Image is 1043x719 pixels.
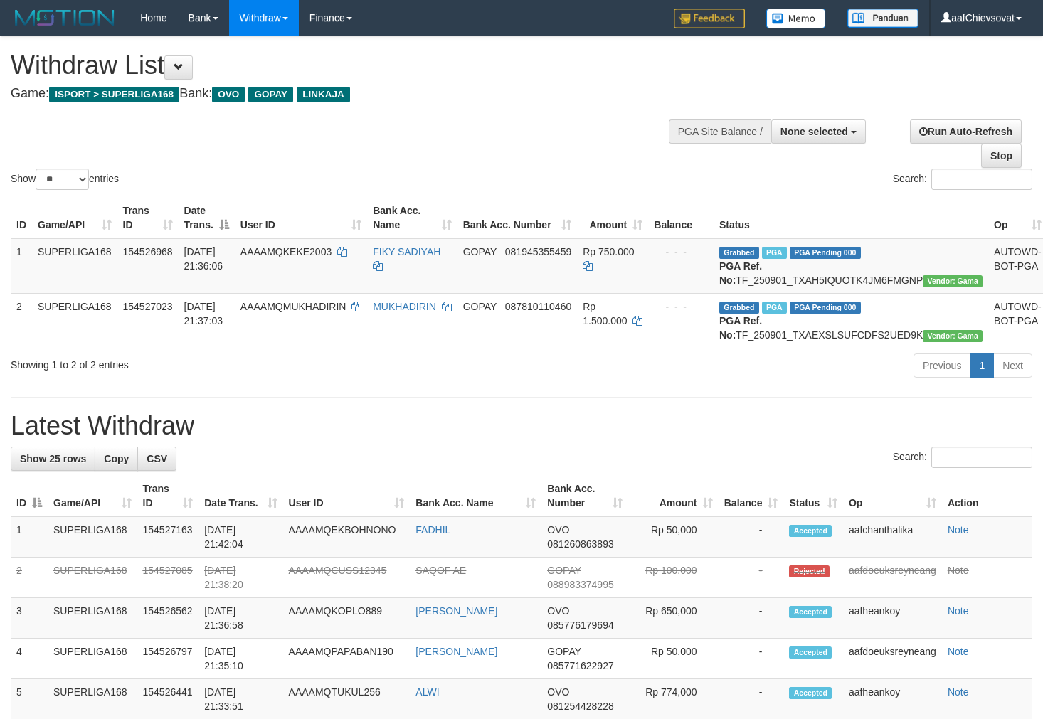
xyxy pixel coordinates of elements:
[843,476,942,516] th: Op: activate to sort column ascending
[771,119,866,144] button: None selected
[198,598,282,639] td: [DATE] 21:36:58
[719,247,759,259] span: Grabbed
[248,87,293,102] span: GOPAY
[179,198,235,238] th: Date Trans.: activate to sort column descending
[547,619,613,631] span: Copy 085776179694 to clipboard
[547,524,569,536] span: OVO
[789,525,832,537] span: Accepted
[373,301,436,312] a: MUKHADIRIN
[415,646,497,657] a: [PERSON_NAME]
[48,476,137,516] th: Game/API: activate to sort column ascending
[783,476,842,516] th: Status: activate to sort column ascending
[893,447,1032,468] label: Search:
[48,598,137,639] td: SUPERLIGA168
[283,639,411,679] td: AAAAMQPAPABAN190
[583,301,627,326] span: Rp 1.500.000
[719,558,784,598] td: -
[11,7,119,28] img: MOTION_logo.png
[914,353,970,378] a: Previous
[104,453,129,464] span: Copy
[719,260,762,286] b: PGA Ref. No:
[948,646,969,657] a: Note
[198,639,282,679] td: [DATE] 21:35:10
[36,169,89,190] select: Showentries
[11,598,48,639] td: 3
[463,246,497,257] span: GOPAY
[32,198,117,238] th: Game/API: activate to sort column ascending
[981,144,1022,168] a: Stop
[463,301,497,312] span: GOPAY
[547,660,613,671] span: Copy 085771622927 to clipboard
[843,516,942,558] td: aafchanthalika
[32,293,117,348] td: SUPERLIGA168
[11,293,32,348] td: 2
[654,245,708,259] div: - - -
[547,565,581,576] span: GOPAY
[137,516,199,558] td: 154527163
[762,302,787,314] span: Marked by aafheankoy
[547,579,613,590] span: Copy 088983374995 to clipboard
[719,639,784,679] td: -
[843,598,942,639] td: aafheankoy
[948,686,969,698] a: Note
[117,198,179,238] th: Trans ID: activate to sort column ascending
[789,646,832,659] span: Accepted
[11,558,48,598] td: 2
[240,301,346,312] span: AAAAMQMUKHADIRIN
[373,246,440,257] a: FIKY SADIYAH
[198,516,282,558] td: [DATE] 21:42:04
[184,301,223,326] span: [DATE] 21:37:03
[547,538,613,550] span: Copy 081260863893 to clipboard
[577,198,648,238] th: Amount: activate to sort column ascending
[628,516,719,558] td: Rp 50,000
[790,302,861,314] span: PGA Pending
[923,330,983,342] span: Vendor URL: https://trx31.1velocity.biz
[628,598,719,639] td: Rp 650,000
[283,598,411,639] td: AAAAMQKOPLO889
[367,198,457,238] th: Bank Acc. Name: activate to sort column ascending
[283,516,411,558] td: AAAAMQEKBOHNONO
[137,476,199,516] th: Trans ID: activate to sort column ascending
[789,687,832,699] span: Accepted
[843,639,942,679] td: aafdoeuksreyneang
[235,198,367,238] th: User ID: activate to sort column ascending
[11,51,681,80] h1: Withdraw List
[789,565,829,577] span: Rejected
[648,198,714,238] th: Balance
[547,646,581,657] span: GOPAY
[714,238,988,294] td: TF_250901_TXAH5IQUOTK4JM6FMGNP
[993,353,1032,378] a: Next
[137,598,199,639] td: 154526562
[789,606,832,618] span: Accepted
[11,87,681,101] h4: Game: Bank:
[198,476,282,516] th: Date Trans.: activate to sort column ascending
[137,558,199,598] td: 154527085
[762,247,787,259] span: Marked by aafheankoy
[137,447,176,471] a: CSV
[415,524,450,536] a: FADHIL
[719,476,784,516] th: Balance: activate to sort column ascending
[628,558,719,598] td: Rp 100,000
[910,119,1022,144] a: Run Auto-Refresh
[11,412,1032,440] h1: Latest Withdraw
[505,246,571,257] span: Copy 081945355459 to clipboard
[893,169,1032,190] label: Search:
[843,558,942,598] td: aafdoeuksreyneang
[48,558,137,598] td: SUPERLIGA168
[541,476,628,516] th: Bank Acc. Number: activate to sort column ascending
[11,169,119,190] label: Show entries
[48,639,137,679] td: SUPERLIGA168
[780,126,848,137] span: None selected
[283,476,411,516] th: User ID: activate to sort column ascending
[297,87,350,102] span: LINKAJA
[766,9,826,28] img: Button%20Memo.svg
[790,247,861,259] span: PGA Pending
[48,516,137,558] td: SUPERLIGA168
[415,686,439,698] a: ALWI
[547,686,569,698] span: OVO
[547,605,569,617] span: OVO
[11,198,32,238] th: ID
[505,301,571,312] span: Copy 087810110460 to clipboard
[11,447,95,471] a: Show 25 rows
[931,169,1032,190] input: Search:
